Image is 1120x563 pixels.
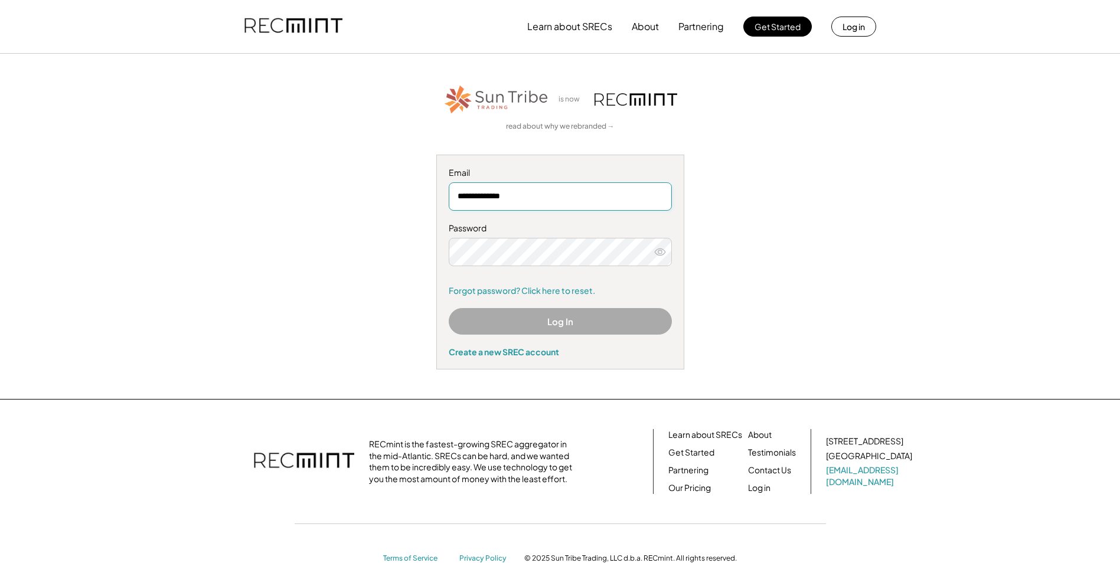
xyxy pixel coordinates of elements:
[748,464,791,476] a: Contact Us
[826,436,903,447] div: [STREET_ADDRESS]
[506,122,615,132] a: read about why we rebranded →
[678,15,724,38] button: Partnering
[595,93,677,106] img: recmint-logotype%403x.png
[369,438,579,485] div: RECmint is the fastest-growing SREC aggregator in the mid-Atlantic. SRECs can be hard, and we wan...
[743,17,812,37] button: Get Started
[449,346,672,357] div: Create a new SREC account
[524,554,737,563] div: © 2025 Sun Tribe Trading, LLC d.b.a. RECmint. All rights reserved.
[826,450,912,462] div: [GEOGRAPHIC_DATA]
[748,482,770,494] a: Log in
[527,15,612,38] button: Learn about SRECs
[668,482,711,494] a: Our Pricing
[449,167,672,179] div: Email
[449,285,672,297] a: Forgot password? Click here to reset.
[254,441,354,482] img: recmint-logotype%403x.png
[244,6,342,47] img: recmint-logotype%403x.png
[449,308,672,335] button: Log In
[748,429,772,441] a: About
[632,15,659,38] button: About
[449,222,672,234] div: Password
[668,447,714,459] a: Get Started
[668,464,708,476] a: Partnering
[443,83,550,116] img: STT_Horizontal_Logo%2B-%2BColor.png
[826,464,915,487] a: [EMAIL_ADDRESS][DOMAIN_NAME]
[668,429,742,441] a: Learn about SRECs
[831,17,876,37] button: Log in
[556,94,589,104] div: is now
[748,447,796,459] a: Testimonials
